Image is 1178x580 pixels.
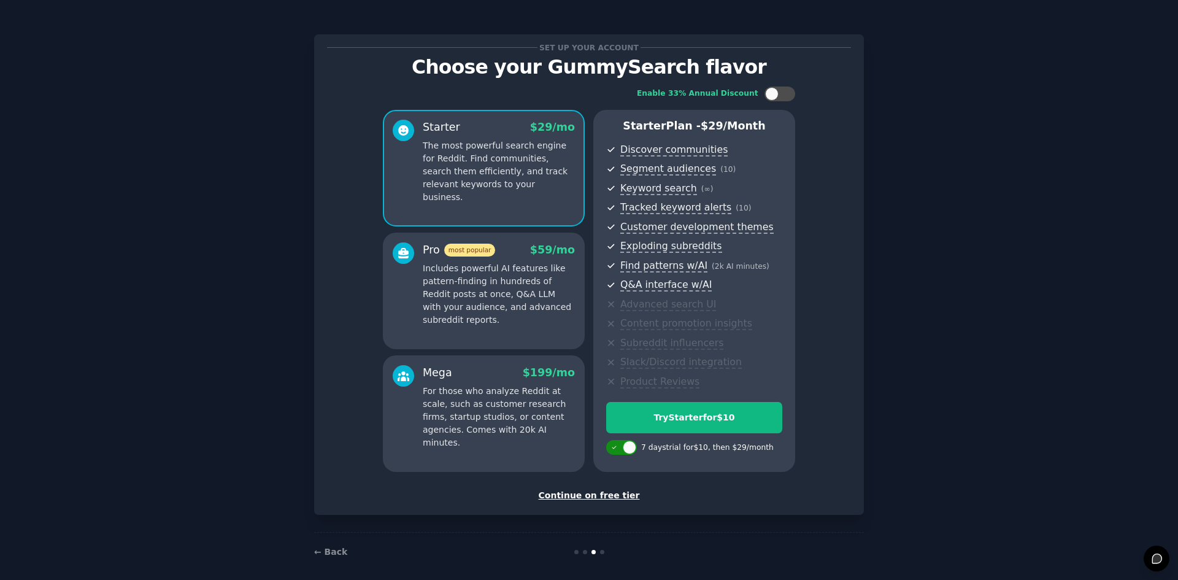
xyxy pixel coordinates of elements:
[620,337,723,350] span: Subreddit influencers
[620,144,728,157] span: Discover communities
[423,242,495,258] div: Pro
[423,262,575,327] p: Includes powerful AI features like pattern-finding in hundreds of Reddit posts at once, Q&A LLM w...
[523,366,575,379] span: $ 199 /mo
[637,88,758,99] div: Enable 33% Annual Discount
[736,204,751,212] span: ( 10 )
[712,262,769,271] span: ( 2k AI minutes )
[423,139,575,204] p: The most powerful search engine for Reddit. Find communities, search them efficiently, and track ...
[530,121,575,133] span: $ 29 /mo
[620,279,712,292] span: Q&A interface w/AI
[606,118,782,134] p: Starter Plan -
[720,165,736,174] span: ( 10 )
[701,120,766,132] span: $ 29 /month
[701,185,714,193] span: ( ∞ )
[607,411,782,424] div: Try Starter for $10
[537,41,641,54] span: Set up your account
[620,260,707,273] span: Find patterns w/AI
[423,385,575,449] p: For those who analyze Reddit at scale, such as customer research firms, startup studios, or conte...
[423,365,452,381] div: Mega
[620,376,699,389] span: Product Reviews
[327,489,851,502] div: Continue on free tier
[620,163,716,176] span: Segment audiences
[423,120,460,135] div: Starter
[620,240,722,253] span: Exploding subreddits
[314,547,347,557] a: ← Back
[620,201,731,214] span: Tracked keyword alerts
[620,298,716,311] span: Advanced search UI
[620,317,752,330] span: Content promotion insights
[620,221,774,234] span: Customer development themes
[641,443,774,454] div: 7 days trial for $10 , then $ 29 /month
[530,244,575,256] span: $ 59 /mo
[606,402,782,433] button: TryStarterfor$10
[444,244,496,257] span: most popular
[327,56,851,78] p: Choose your GummySearch flavor
[620,182,697,195] span: Keyword search
[620,356,742,369] span: Slack/Discord integration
